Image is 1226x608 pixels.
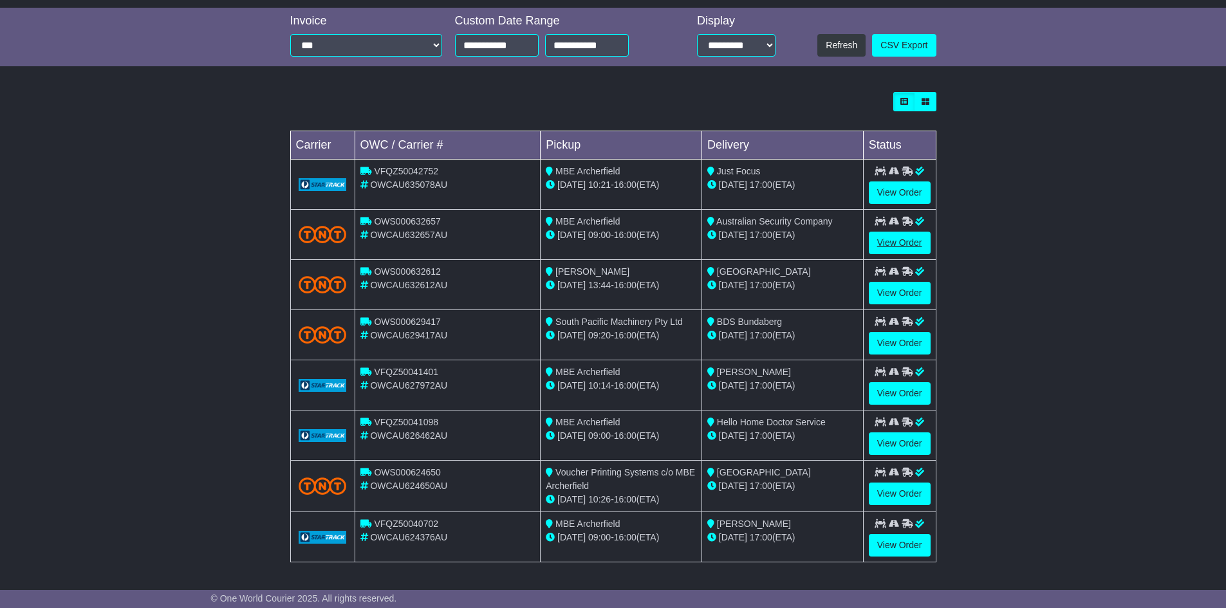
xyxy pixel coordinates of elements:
span: 10:14 [588,380,611,391]
img: GetCarrierServiceLogo [299,379,347,392]
span: [PERSON_NAME] [717,519,791,529]
span: 16:00 [614,280,636,290]
img: TNT_Domestic.png [299,226,347,243]
img: TNT_Domestic.png [299,326,347,344]
button: Refresh [817,34,866,57]
a: CSV Export [872,34,936,57]
a: View Order [869,382,931,405]
img: TNT_Domestic.png [299,276,347,293]
span: Hello Home Doctor Service [717,417,826,427]
img: GetCarrierServiceLogo [299,178,347,191]
img: TNT_Domestic.png [299,477,347,495]
td: Pickup [541,131,702,160]
span: OWS000629417 [374,317,441,327]
div: (ETA) [707,228,858,242]
span: VFQZ50040702 [374,519,438,529]
span: 16:00 [614,532,636,542]
div: (ETA) [707,329,858,342]
span: OWCAU629417AU [370,330,447,340]
span: MBE Archerfield [555,216,620,226]
span: [DATE] [719,532,747,542]
span: 13:44 [588,280,611,290]
span: VFQZ50042752 [374,166,438,176]
div: (ETA) [707,479,858,493]
div: - (ETA) [546,178,696,192]
a: View Order [869,483,931,505]
span: 16:00 [614,494,636,504]
span: [DATE] [719,380,747,391]
span: 17:00 [750,430,772,441]
span: [GEOGRAPHIC_DATA] [717,467,811,477]
div: Custom Date Range [455,14,662,28]
span: 16:00 [614,380,636,391]
span: 09:00 [588,430,611,441]
span: 09:00 [588,532,611,542]
span: OWS000624650 [374,467,441,477]
span: OWCAU627972AU [370,380,447,391]
span: 16:00 [614,180,636,190]
span: Australian Security Company [716,216,833,226]
span: Voucher Printing Systems c/o MBE Archerfield [546,467,695,491]
span: OWCAU624376AU [370,532,447,542]
a: View Order [869,282,931,304]
div: Display [697,14,776,28]
span: [DATE] [719,330,747,340]
span: OWCAU632657AU [370,230,447,240]
span: OWS000632612 [374,266,441,277]
span: [DATE] [719,430,747,441]
td: OWC / Carrier # [355,131,541,160]
span: © One World Courier 2025. All rights reserved. [211,593,397,603]
a: View Order [869,232,931,254]
span: 17:00 [750,330,772,340]
span: VFQZ50041098 [374,417,438,427]
div: - (ETA) [546,379,696,392]
span: [PERSON_NAME] [555,266,629,277]
span: [DATE] [557,330,586,340]
span: 17:00 [750,380,772,391]
div: (ETA) [707,531,858,544]
td: Delivery [701,131,863,160]
a: View Order [869,332,931,355]
span: [GEOGRAPHIC_DATA] [717,266,811,277]
a: View Order [869,181,931,204]
span: 17:00 [750,532,772,542]
div: (ETA) [707,379,858,392]
span: [DATE] [719,230,747,240]
span: South Pacific Machinery Pty Ltd [555,317,683,327]
div: (ETA) [707,178,858,192]
div: (ETA) [707,279,858,292]
span: 17:00 [750,180,772,190]
span: 16:00 [614,430,636,441]
div: - (ETA) [546,429,696,443]
a: View Order [869,534,931,557]
span: OWCAU624650AU [370,481,447,491]
div: (ETA) [707,429,858,443]
td: Carrier [290,131,355,160]
span: [DATE] [557,430,586,441]
span: [DATE] [719,280,747,290]
span: OWS000632657 [374,216,441,226]
span: OWCAU626462AU [370,430,447,441]
span: BDS Bundaberg [717,317,782,327]
span: [DATE] [557,494,586,504]
span: [PERSON_NAME] [717,367,791,377]
span: [DATE] [557,280,586,290]
span: 10:21 [588,180,611,190]
span: MBE Archerfield [555,519,620,529]
span: Just Focus [717,166,761,176]
span: VFQZ50041401 [374,367,438,377]
img: GetCarrierServiceLogo [299,531,347,544]
span: 16:00 [614,230,636,240]
span: [DATE] [719,481,747,491]
span: MBE Archerfield [555,166,620,176]
div: - (ETA) [546,279,696,292]
span: 16:00 [614,330,636,340]
span: 17:00 [750,481,772,491]
span: [DATE] [557,380,586,391]
div: - (ETA) [546,228,696,242]
div: - (ETA) [546,531,696,544]
span: [DATE] [719,180,747,190]
td: Status [863,131,936,160]
span: 09:00 [588,230,611,240]
span: OWCAU632612AU [370,280,447,290]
